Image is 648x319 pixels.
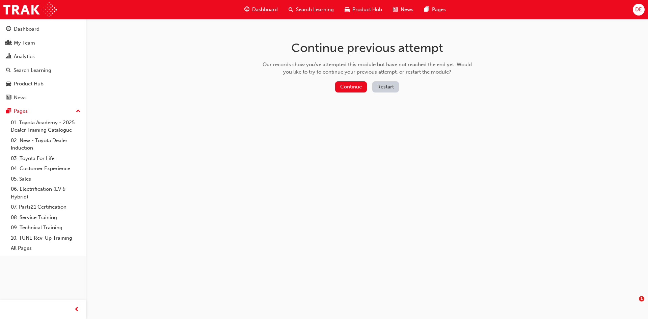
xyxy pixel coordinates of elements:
[8,212,83,223] a: 08. Service Training
[260,61,474,76] div: Our records show you've attempted this module but have not reached the end yet. Would you like to...
[8,243,83,254] a: All Pages
[639,296,644,301] span: 1
[3,22,83,105] button: DashboardMy TeamAnalyticsSearch LearningProduct HubNews
[296,6,334,14] span: Search Learning
[3,78,83,90] a: Product Hub
[3,91,83,104] a: News
[432,6,446,14] span: Pages
[3,50,83,63] a: Analytics
[6,68,11,74] span: search-icon
[335,81,367,92] button: Continue
[339,3,387,17] a: car-iconProduct Hub
[393,5,398,14] span: news-icon
[6,40,11,46] span: people-icon
[8,222,83,233] a: 09. Technical Training
[244,5,249,14] span: guage-icon
[8,202,83,212] a: 07. Parts21 Certification
[3,37,83,49] a: My Team
[419,3,451,17] a: pages-iconPages
[8,233,83,243] a: 10. TUNE Rev-Up Training
[8,163,83,174] a: 04. Customer Experience
[8,153,83,164] a: 03. Toyota For Life
[345,5,350,14] span: car-icon
[6,95,11,101] span: news-icon
[633,4,645,16] button: DE
[14,39,35,47] div: My Team
[8,174,83,184] a: 05. Sales
[6,108,11,114] span: pages-icon
[3,23,83,35] a: Dashboard
[14,25,39,33] div: Dashboard
[387,3,419,17] a: news-iconNews
[14,94,27,102] div: News
[289,5,293,14] span: search-icon
[6,26,11,32] span: guage-icon
[352,6,382,14] span: Product Hub
[14,107,28,115] div: Pages
[635,6,642,14] span: DE
[74,305,79,314] span: prev-icon
[252,6,278,14] span: Dashboard
[3,105,83,117] button: Pages
[3,64,83,77] a: Search Learning
[625,296,641,312] iframe: Intercom live chat
[239,3,283,17] a: guage-iconDashboard
[260,41,474,55] h1: Continue previous attempt
[8,184,83,202] a: 06. Electrification (EV & Hybrid)
[6,81,11,87] span: car-icon
[424,5,429,14] span: pages-icon
[283,3,339,17] a: search-iconSearch Learning
[3,2,57,17] img: Trak
[14,80,44,88] div: Product Hub
[13,67,51,74] div: Search Learning
[8,135,83,153] a: 02. New - Toyota Dealer Induction
[372,81,399,92] button: Restart
[6,54,11,60] span: chart-icon
[76,107,81,116] span: up-icon
[401,6,413,14] span: News
[8,117,83,135] a: 01. Toyota Academy - 2025 Dealer Training Catalogue
[14,53,35,60] div: Analytics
